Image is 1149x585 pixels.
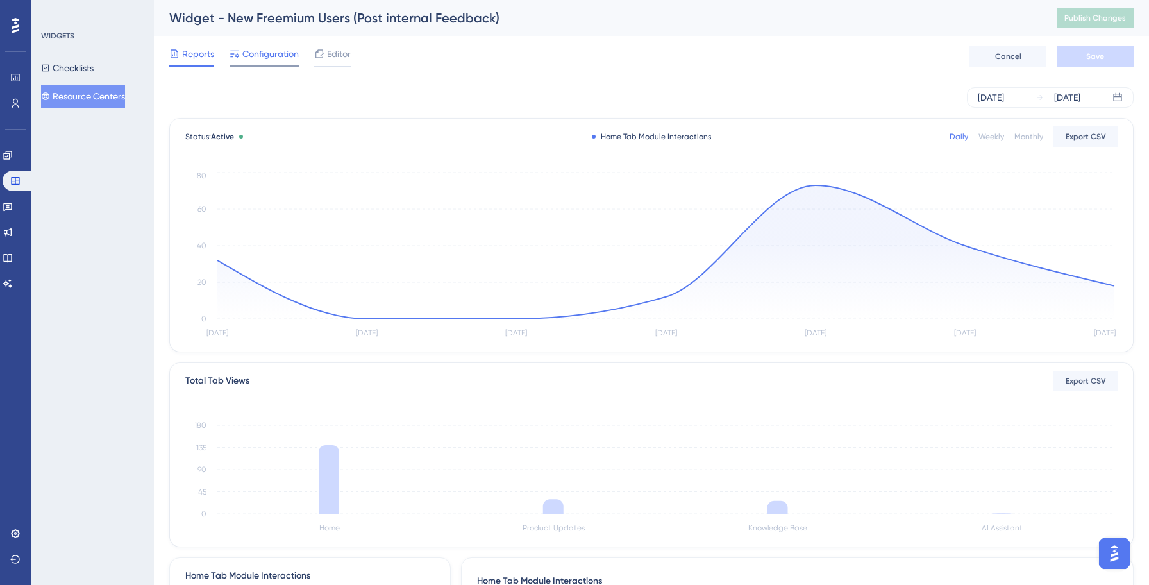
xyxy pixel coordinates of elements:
div: Home Tab Module Interactions [185,568,310,584]
tspan: AI Assistant [982,523,1023,532]
tspan: Knowledge Base [748,523,807,532]
div: [DATE] [978,90,1004,105]
tspan: 60 [197,205,206,214]
span: Export CSV [1066,131,1106,142]
button: Resource Centers [41,85,125,108]
tspan: 40 [197,241,206,250]
tspan: [DATE] [655,328,677,337]
div: Monthly [1014,131,1043,142]
tspan: 180 [194,421,206,430]
span: Reports [182,46,214,62]
tspan: 90 [197,465,206,474]
button: Publish Changes [1057,8,1134,28]
tspan: [DATE] [1094,328,1116,337]
div: Daily [950,131,968,142]
iframe: UserGuiding AI Assistant Launcher [1095,534,1134,573]
tspan: Home [319,523,340,532]
div: Weekly [978,131,1004,142]
span: Active [211,132,234,141]
span: Save [1086,51,1104,62]
tspan: 20 [197,278,206,287]
tspan: 80 [197,171,206,180]
span: Editor [327,46,351,62]
tspan: [DATE] [954,328,976,337]
tspan: Product Updates [523,523,585,532]
button: Checklists [41,56,94,80]
tspan: [DATE] [505,328,527,337]
span: Cancel [995,51,1021,62]
div: Widget - New Freemium Users (Post internal Feedback) [169,9,1025,27]
tspan: [DATE] [206,328,228,337]
div: [DATE] [1054,90,1080,105]
div: WIDGETS [41,31,74,41]
tspan: [DATE] [356,328,378,337]
button: Export CSV [1053,126,1118,147]
button: Cancel [969,46,1046,67]
tspan: 45 [198,487,206,496]
tspan: [DATE] [805,328,826,337]
span: Status: [185,131,234,142]
div: Total Tab Views [185,373,249,389]
button: Save [1057,46,1134,67]
tspan: 135 [196,443,206,452]
button: Export CSV [1053,371,1118,391]
span: Configuration [242,46,299,62]
tspan: 0 [201,314,206,323]
div: Home Tab Module Interactions [592,131,711,142]
span: Export CSV [1066,376,1106,386]
span: Publish Changes [1064,13,1126,23]
tspan: 0 [201,509,206,518]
